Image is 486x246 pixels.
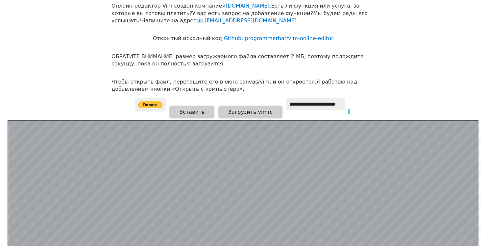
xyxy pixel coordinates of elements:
[297,17,298,24] ya-tr-span: .
[179,109,205,115] ya-tr-span: Вставить
[153,35,224,41] ya-tr-span: Открытый исходный код:
[228,109,273,115] ya-tr-span: Загрузить vimrc
[111,53,364,67] ya-tr-span: ОБРАТИТЕ ВНИМАНИЕ: размер загружаемого файла составляет 2 МБ, поэтому подождите секунду, пока он ...
[269,3,271,9] ya-tr-span: .
[224,35,333,41] a: Github: programmerhat/vim-online-editor
[111,3,359,16] ya-tr-span: Есть ли функция или услуга, за которые вы готовы платить?
[111,79,316,85] ya-tr-span: Чтобы открыть файл, перетащите его в окно canvas/vim, и он откроется.
[226,3,270,9] a: [DOMAIN_NAME]
[192,10,313,16] ya-tr-span: У вас есть запрос на добавление функции?
[141,17,196,24] ya-tr-span: Напишите на адрес
[169,106,214,118] button: Вставить
[218,106,282,118] button: Загрузить vimrc
[205,17,297,24] ya-tr-span: [EMAIL_ADDRESS][DOMAIN_NAME]
[111,3,226,9] ya-tr-span: Онлайн-редактор Vim создан компанией
[196,17,297,24] a: [EMAIL_ADDRESS][DOMAIN_NAME]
